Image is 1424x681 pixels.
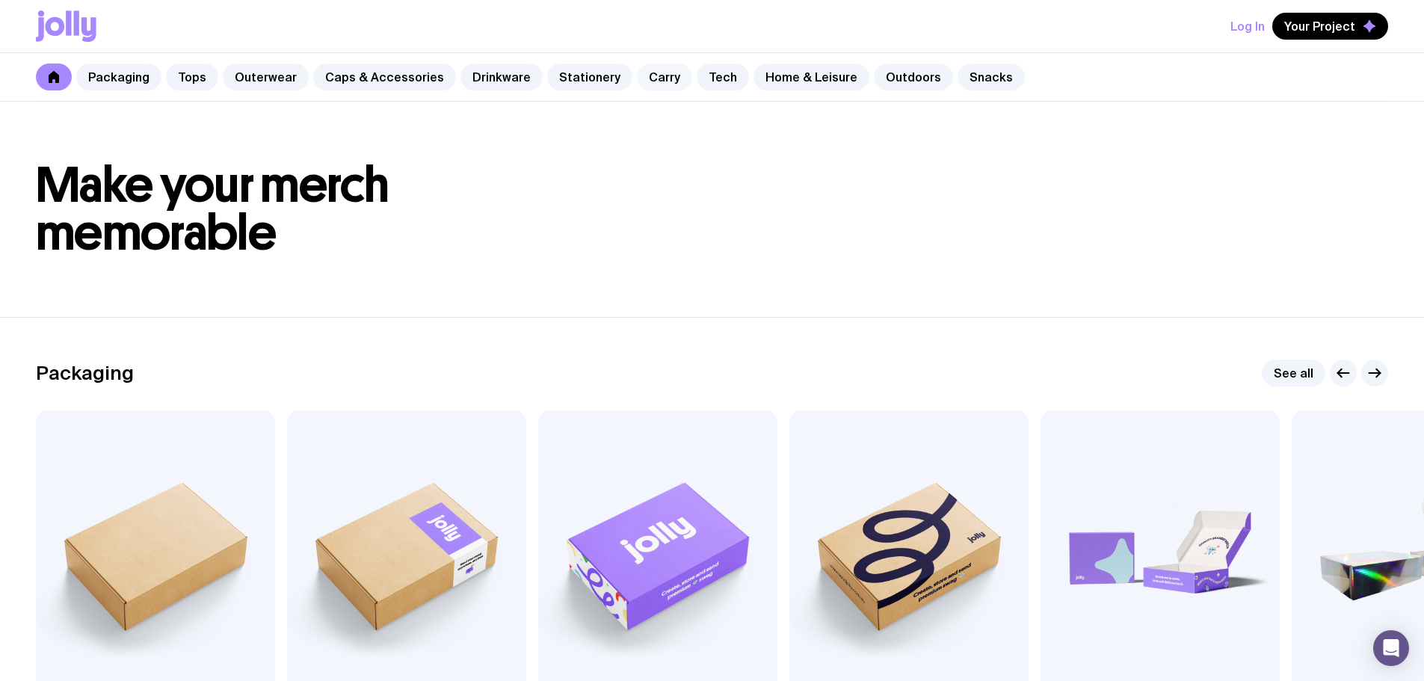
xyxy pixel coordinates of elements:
button: Log In [1230,13,1265,40]
a: Drinkware [460,64,543,90]
a: Packaging [76,64,161,90]
a: See all [1262,360,1325,386]
div: Open Intercom Messenger [1373,630,1409,666]
a: Home & Leisure [753,64,869,90]
a: Stationery [547,64,632,90]
a: Carry [637,64,692,90]
span: Make your merch memorable [36,155,389,262]
a: Outerwear [223,64,309,90]
a: Tech [697,64,749,90]
a: Snacks [958,64,1025,90]
a: Caps & Accessories [313,64,456,90]
a: Outdoors [874,64,953,90]
span: Your Project [1284,19,1355,34]
h2: Packaging [36,362,134,384]
a: Tops [166,64,218,90]
button: Your Project [1272,13,1388,40]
